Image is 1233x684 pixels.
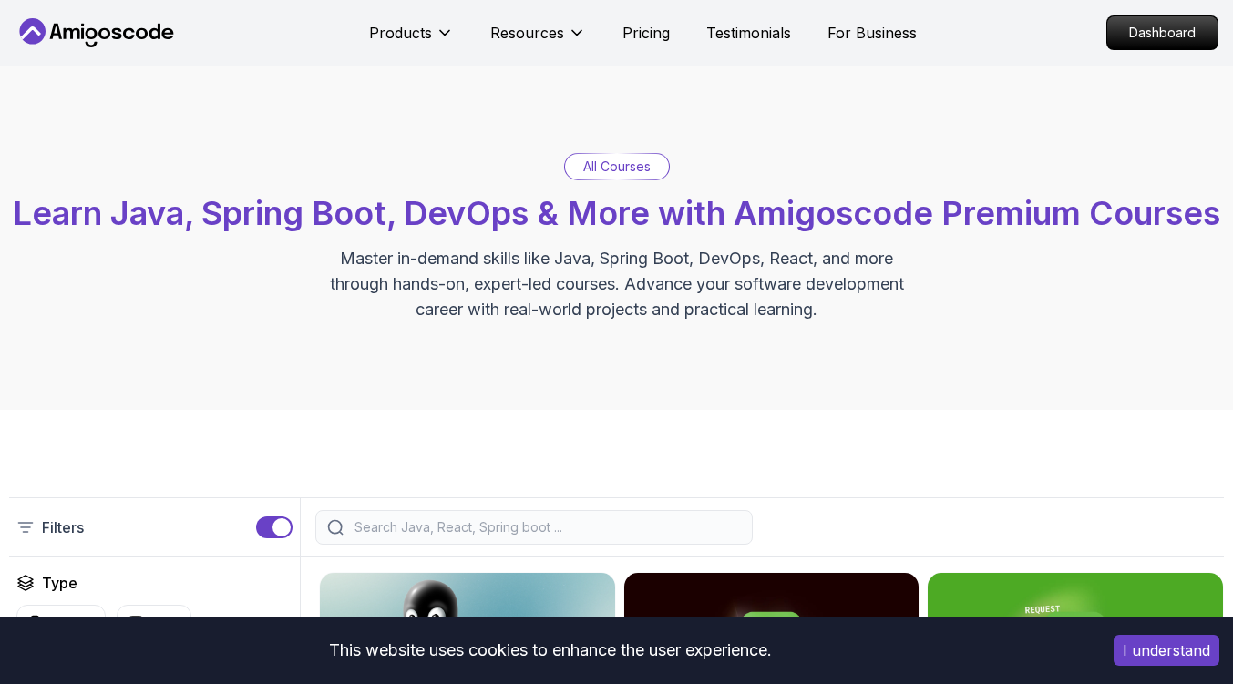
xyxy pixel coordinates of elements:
a: Testimonials [706,22,791,44]
p: Products [369,22,432,44]
span: Learn Java, Spring Boot, DevOps & More with Amigoscode Premium Courses [13,193,1220,233]
button: Products [369,22,454,58]
input: Search Java, React, Spring boot ... [351,518,741,536]
p: Course [50,613,94,631]
h2: Type [42,572,77,594]
button: Build [117,605,191,639]
a: Pricing [622,22,670,44]
button: Resources [490,22,586,58]
p: Resources [490,22,564,44]
button: Accept cookies [1114,635,1219,666]
div: This website uses cookies to enhance the user experience. [14,630,1086,670]
p: Master in-demand skills like Java, Spring Boot, DevOps, React, and more through hands-on, expert-... [311,246,923,322]
a: Dashboard [1106,15,1218,50]
p: Filters [42,516,84,538]
p: Build [150,613,180,631]
p: All Courses [583,158,651,176]
button: Course [16,605,106,639]
p: Dashboard [1107,16,1218,49]
a: For Business [827,22,917,44]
